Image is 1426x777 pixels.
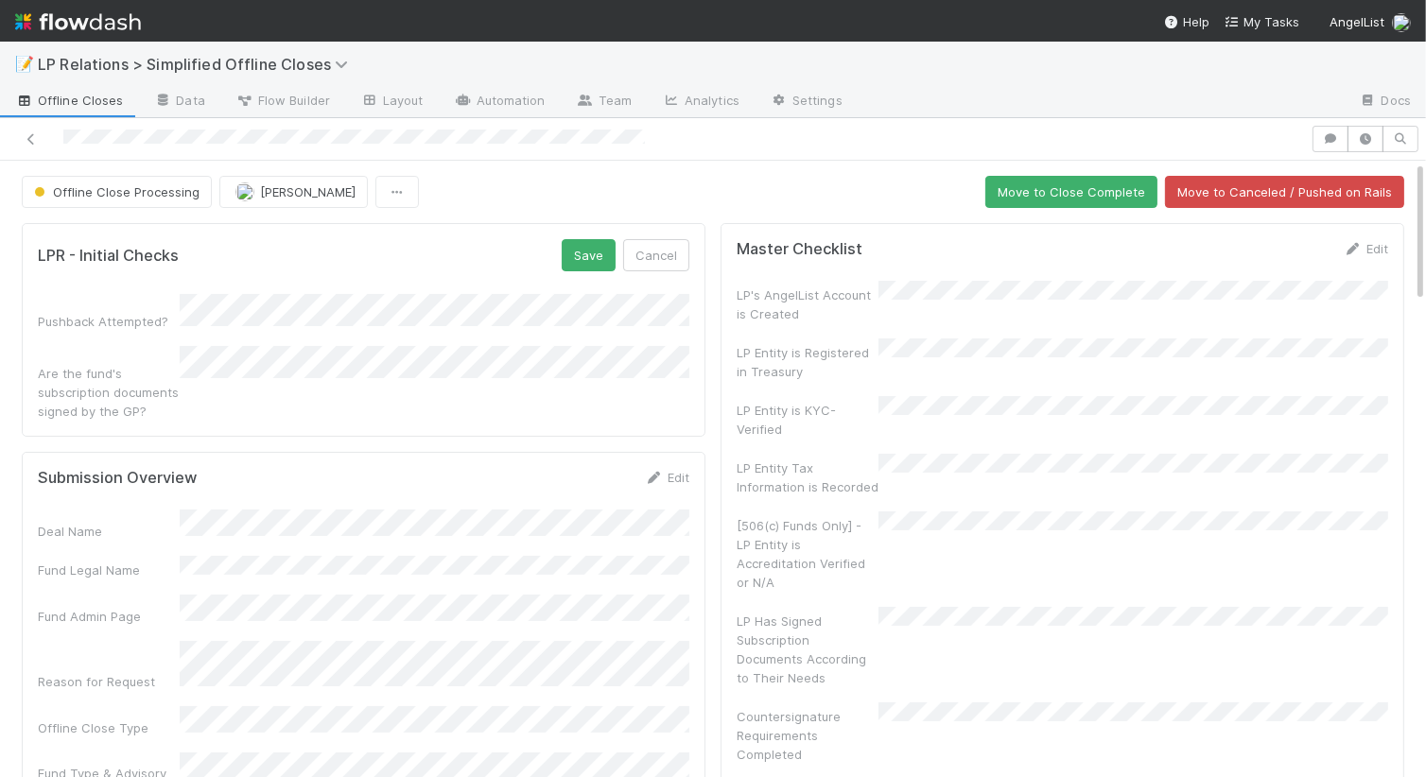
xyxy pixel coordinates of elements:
img: avatar_5d51780c-77ad-4a9d-a6ed-b88b2c284079.png [1392,13,1411,32]
div: Fund Admin Page [38,607,180,626]
span: My Tasks [1225,14,1299,29]
a: Flow Builder [220,87,345,117]
span: Offline Closes [15,91,123,110]
h5: Master Checklist [737,240,862,259]
div: Reason for Request [38,672,180,691]
div: Deal Name [38,522,180,541]
h5: Submission Overview [38,469,197,488]
button: Move to Close Complete [985,176,1157,208]
span: Flow Builder [235,91,330,110]
h5: LPR - Initial Checks [38,247,179,266]
div: Help [1164,12,1209,31]
img: logo-inverted-e16ddd16eac7371096b0.svg [15,6,141,38]
button: Save [562,239,616,271]
a: Settings [755,87,858,117]
span: LP Relations > Simplified Offline Closes [38,55,357,74]
div: LP Entity is Registered in Treasury [737,343,878,381]
div: LP Has Signed Subscription Documents According to Their Needs [737,612,878,687]
div: Fund Legal Name [38,561,180,579]
div: Offline Close Type [38,718,180,737]
a: Analytics [647,87,755,117]
div: LP Entity Tax Information is Recorded [737,458,878,496]
div: Countersignature Requirements Completed [737,707,878,764]
span: Offline Close Processing [30,184,200,199]
button: Offline Close Processing [22,176,212,208]
div: Pushback Attempted? [38,312,180,331]
a: Automation [439,87,561,117]
a: Edit [1344,241,1388,256]
a: Data [138,87,219,117]
div: Are the fund's subscription documents signed by the GP? [38,364,180,421]
div: LP Entity is KYC-Verified [737,401,878,439]
a: Layout [345,87,439,117]
a: Team [561,87,647,117]
a: Docs [1344,87,1426,117]
span: AngelList [1330,14,1384,29]
div: [506(c) Funds Only] - LP Entity is Accreditation Verified or N/A [737,516,878,592]
a: My Tasks [1225,12,1299,31]
img: avatar_218ae7b5-dcd5-4ccc-b5d5-7cc00ae2934f.png [235,182,254,201]
span: 📝 [15,56,34,72]
button: Move to Canceled / Pushed on Rails [1165,176,1404,208]
span: [PERSON_NAME] [260,184,356,199]
button: [PERSON_NAME] [219,176,368,208]
div: LP's AngelList Account is Created [737,285,878,323]
button: Cancel [623,239,689,271]
a: Edit [645,470,689,485]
